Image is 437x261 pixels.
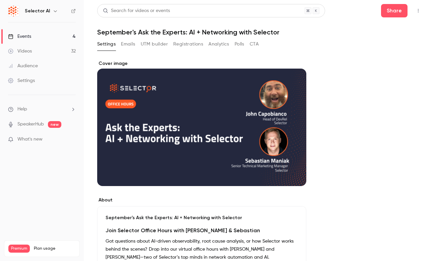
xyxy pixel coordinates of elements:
[8,77,35,84] div: Settings
[25,8,50,14] h6: Selector AI
[208,39,229,50] button: Analytics
[97,39,116,50] button: Settings
[173,39,203,50] button: Registrations
[97,60,306,67] label: Cover image
[97,28,424,36] h1: September's Ask the Experts: AI + Networking with Selector
[68,137,76,143] iframe: Noticeable Trigger
[17,121,44,128] a: SpeakerHub
[381,4,408,17] button: Share
[97,197,306,203] label: About
[17,106,27,113] span: Help
[8,48,32,55] div: Videos
[8,6,19,16] img: Selector AI
[121,39,135,50] button: Emails
[8,33,31,40] div: Events
[106,227,260,234] strong: Join Selector Office Hours with [PERSON_NAME] & Sebastian
[8,106,76,113] li: help-dropdown-opener
[17,136,43,143] span: What's new
[106,214,298,221] p: September's Ask the Experts: AI + Networking with Selector
[103,7,170,14] div: Search for videos or events
[8,63,38,69] div: Audience
[250,39,259,50] button: CTA
[97,60,306,186] section: Cover image
[235,39,244,50] button: Polls
[48,121,61,128] span: new
[141,39,168,50] button: UTM builder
